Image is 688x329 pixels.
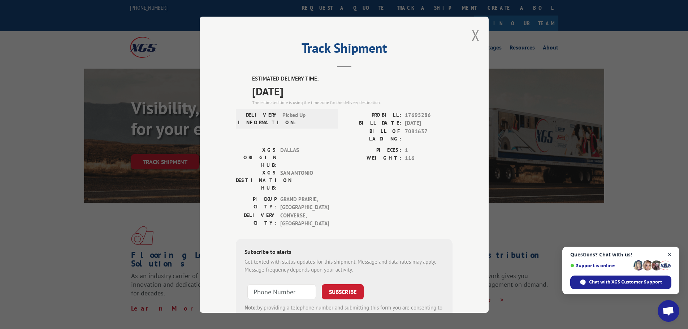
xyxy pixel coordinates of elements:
[570,263,631,268] span: Support is online
[236,211,277,228] label: DELIVERY CITY:
[280,146,329,169] span: DALLAS
[570,276,671,289] div: Chat with XGS Customer Support
[405,127,453,142] span: 7081637
[245,257,444,274] div: Get texted with status updates for this shipment. Message and data rates may apply. Message frequ...
[252,83,453,99] span: [DATE]
[280,211,329,228] span: CONVERSE , [GEOGRAPHIC_DATA]
[236,195,277,211] label: PICKUP CITY:
[247,284,316,299] input: Phone Number
[344,154,401,163] label: WEIGHT:
[236,169,277,191] label: XGS DESTINATION HUB:
[344,111,401,119] label: PROBILL:
[405,111,453,119] span: 17695286
[322,284,364,299] button: SUBSCRIBE
[245,303,444,328] div: by providing a telephone number and submitting this form you are consenting to be contacted by SM...
[236,146,277,169] label: XGS ORIGIN HUB:
[344,119,401,127] label: BILL DATE:
[245,304,257,311] strong: Note:
[236,43,453,57] h2: Track Shipment
[405,154,453,163] span: 116
[252,99,453,105] div: The estimated time is using the time zone for the delivery destination.
[658,300,679,322] div: Open chat
[282,111,331,126] span: Picked Up
[280,195,329,211] span: GRAND PRAIRIE , [GEOGRAPHIC_DATA]
[472,26,480,45] button: Close modal
[238,111,279,126] label: DELIVERY INFORMATION:
[344,127,401,142] label: BILL OF LADING:
[344,146,401,154] label: PIECES:
[570,252,671,257] span: Questions? Chat with us!
[252,75,453,83] label: ESTIMATED DELIVERY TIME:
[405,119,453,127] span: [DATE]
[405,146,453,154] span: 1
[589,279,662,285] span: Chat with XGS Customer Support
[245,247,444,257] div: Subscribe to alerts
[280,169,329,191] span: SAN ANTONIO
[665,250,674,259] span: Close chat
